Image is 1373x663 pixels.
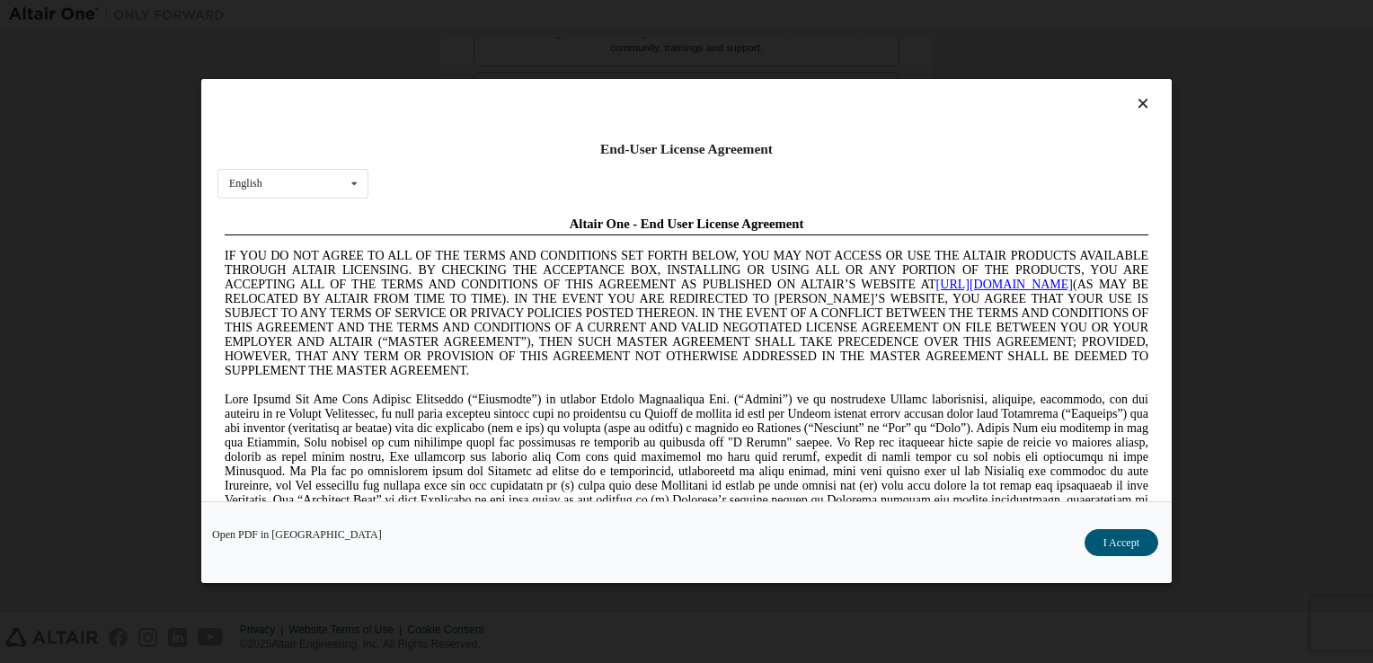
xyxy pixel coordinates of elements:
[229,179,262,190] div: English
[7,40,931,168] span: IF YOU DO NOT AGREE TO ALL OF THE TERMS AND CONDITIONS SET FORTH BELOW, YOU MAY NOT ACCESS OR USE...
[217,140,1156,158] div: End-User License Agreement
[719,68,855,82] a: [URL][DOMAIN_NAME]
[7,183,931,312] span: Lore Ipsumd Sit Ame Cons Adipisc Elitseddo (“Eiusmodte”) in utlabor Etdolo Magnaaliqua Eni. (“Adm...
[1085,530,1158,557] button: I Accept
[212,530,382,541] a: Open PDF in [GEOGRAPHIC_DATA]
[352,7,587,22] span: Altair One - End User License Agreement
